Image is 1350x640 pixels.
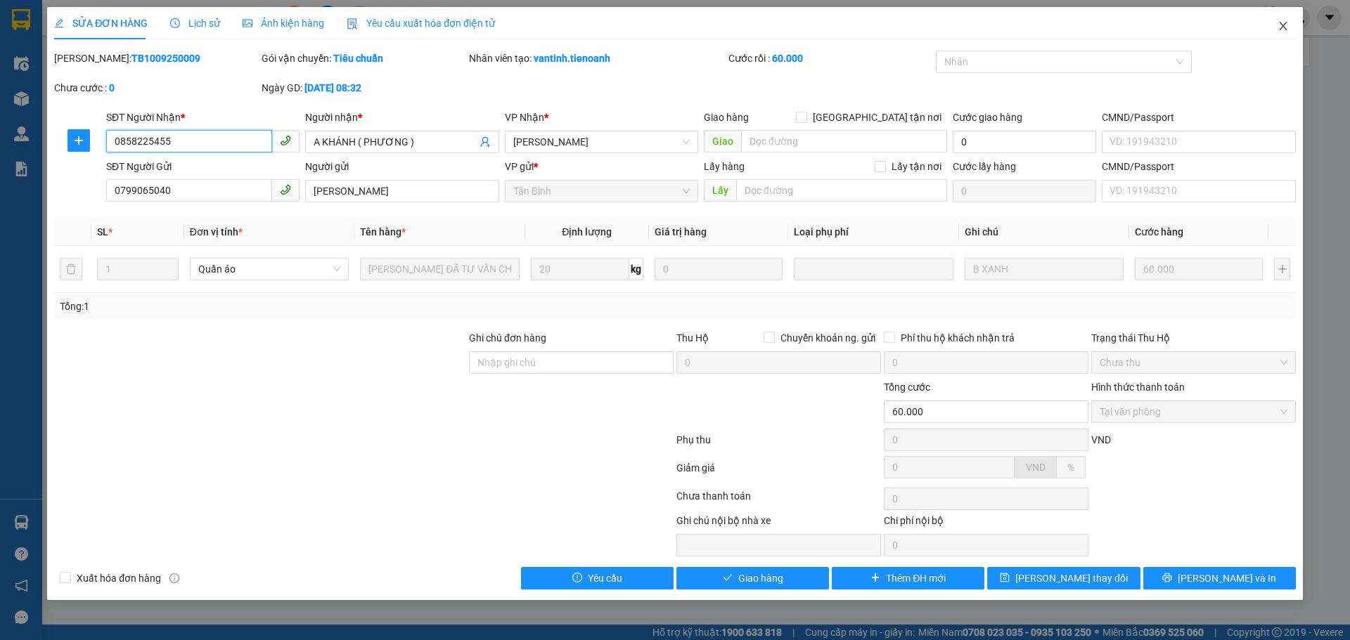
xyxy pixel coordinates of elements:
span: Tên hàng [360,226,406,237]
span: SỬA ĐƠN HÀNG [54,18,148,29]
input: Cước lấy hàng [953,180,1096,202]
span: Chuyển khoản ng. gửi [775,330,881,346]
input: 0 [655,258,783,280]
label: Cước giao hàng [953,112,1022,123]
div: Trạng thái Thu Hộ [1091,330,1296,346]
span: Thêm ĐH mới [886,570,946,586]
span: clock-circle [170,18,180,28]
th: Loại phụ phí [788,218,958,246]
b: TB1009250009 [131,53,200,64]
span: Giao hàng [704,112,749,123]
span: Xuất hóa đơn hàng [71,570,167,586]
span: Yêu cầu xuất hóa đơn điện tử [347,18,495,29]
span: Giao [704,130,741,152]
button: plus [67,129,90,152]
label: Hình thức thanh toán [1091,381,1185,393]
span: check [723,573,733,584]
div: [PERSON_NAME]: [54,51,259,66]
span: Chưa thu [1100,352,1287,373]
div: Gói vận chuyển: [262,51,466,66]
label: Ghi chú đơn hàng [469,332,546,344]
span: SL [97,226,108,237]
button: delete [60,258,82,280]
button: printer[PERSON_NAME] và In [1143,567,1296,589]
span: Yêu cầu [588,570,622,586]
div: Giảm giá [675,460,882,485]
input: Ghi Chú [965,258,1124,280]
span: Lấy [704,179,736,202]
span: Ảnh kiện hàng [243,18,324,29]
span: Cước hàng [1135,226,1183,237]
div: Phụ thu [675,432,882,457]
span: [GEOGRAPHIC_DATA] tận nơi [807,110,947,125]
div: Tổng: 1 [60,299,521,314]
span: Phí thu hộ khách nhận trả [895,330,1020,346]
span: Tân Bình [513,181,690,202]
span: picture [243,18,252,28]
button: plus [1274,258,1290,280]
img: icon [347,18,358,30]
input: 0 [1135,258,1263,280]
b: vantinh.tienoanh [534,53,610,64]
div: Người nhận [305,110,499,125]
input: Ghi chú đơn hàng [469,351,674,374]
span: Đơn vị tính [190,226,243,237]
span: [PERSON_NAME] thay đổi [1015,570,1128,586]
div: CMND/Passport [1102,159,1295,174]
span: Tại văn phòng [1100,401,1287,422]
span: edit [54,18,64,28]
span: VND [1091,434,1111,445]
span: exclamation-circle [572,573,582,584]
div: CMND/Passport [1102,110,1295,125]
input: Cước giao hàng [953,131,1096,153]
span: plus [68,135,89,146]
div: Chi phí nội bộ [884,513,1088,534]
div: SĐT Người Nhận [106,110,300,125]
span: Lấy tận nơi [886,159,947,174]
div: VP gửi [505,159,698,174]
span: printer [1162,573,1172,584]
b: 0 [109,82,115,93]
button: checkGiao hàng [676,567,829,589]
span: user-add [480,136,491,148]
input: VD: Bàn, Ghế [360,258,519,280]
span: % [1067,462,1074,473]
span: Định lượng [562,226,612,237]
span: Giao hàng [738,570,783,586]
span: VND [1026,462,1046,473]
div: Người gửi [305,159,499,174]
span: VP Nhận [505,112,544,123]
div: Chưa thanh toán [675,488,882,513]
span: kg [629,258,643,280]
button: plusThêm ĐH mới [832,567,984,589]
span: [PERSON_NAME] và In [1178,570,1276,586]
b: 60.000 [772,53,803,64]
span: Lịch sử [170,18,220,29]
b: Tiêu chuẩn [333,53,383,64]
span: phone [280,135,291,146]
span: plus [870,573,880,584]
span: Thu Hộ [676,332,709,344]
div: Chưa cước : [54,80,259,96]
label: Cước lấy hàng [953,161,1016,172]
th: Ghi chú [959,218,1129,246]
b: [DATE] 08:32 [304,82,361,93]
span: Tổng cước [884,381,930,393]
input: Dọc đường [736,179,947,202]
span: Cư Kuin [513,131,690,152]
span: info-circle [169,573,179,583]
span: Quần áo [198,259,340,280]
span: Giá trị hàng [655,226,707,237]
button: save[PERSON_NAME] thay đổi [987,567,1140,589]
div: Cước rồi : [728,51,933,66]
span: Lấy hàng [704,161,745,172]
div: Nhân viên tạo: [469,51,726,66]
button: exclamation-circleYêu cầu [521,567,674,589]
div: Ngày GD: [262,80,466,96]
span: close [1278,20,1289,32]
input: Dọc đường [741,130,947,152]
button: Close [1264,7,1303,46]
span: phone [280,184,291,195]
span: save [1000,573,1010,584]
div: SĐT Người Gửi [106,159,300,174]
